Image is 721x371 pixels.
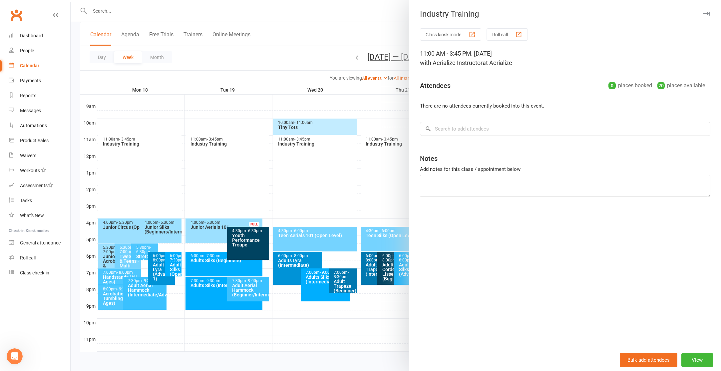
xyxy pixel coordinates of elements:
[420,122,710,136] input: Search to add attendees
[24,54,32,61] div: Bec
[20,63,39,68] div: Calendar
[64,202,82,209] div: • [DATE]
[24,103,62,110] div: [PERSON_NAME]
[64,177,82,184] div: • [DATE]
[8,47,21,61] div: Profile image for Bec
[9,193,70,208] a: Tasks
[20,108,41,113] div: Messages
[64,153,82,160] div: • [DATE]
[8,121,21,135] div: Profile image for Jia
[24,23,322,28] span: Hi there, Thank you for your follow up. We are still reviewing your request and will be in touch ...
[24,72,97,78] span: Did that answer your question?
[608,82,616,89] div: 0
[8,23,21,36] div: Profile image for Bec
[8,7,25,23] a: Clubworx
[24,48,333,53] span: Hello there, Thank you for your reply. That's great, appreciate you letting me know :) Have a won...
[8,195,21,208] img: Profile image for Toby
[420,102,710,110] li: There are no attendees currently booked into this event.
[20,270,49,275] div: Class check-in
[24,195,64,201] span: Was that helpful?
[420,165,710,173] div: Add notes for this class / appointment below
[8,171,21,184] img: Profile image for Toby
[24,79,62,86] div: [PERSON_NAME]
[20,213,44,218] div: What's New
[7,348,23,364] iframe: Intercom live chat
[20,48,34,53] div: People
[8,72,21,85] img: Profile image for Toby
[9,73,70,88] a: Payments
[31,128,49,135] div: • [DATE]
[24,153,62,160] div: [PERSON_NAME]
[20,240,61,245] div: General attendance
[9,88,70,103] a: Reports
[420,28,481,41] button: Class kiosk mode
[24,146,103,152] span: Is that what you were looking for?
[608,81,652,90] div: places booked
[9,43,70,58] a: People
[483,59,512,66] span: at Aerialize
[9,148,70,163] a: Waivers
[34,54,53,61] div: • 2h ago
[20,198,32,203] div: Tasks
[44,208,89,234] button: Messages
[37,187,97,201] button: Ask a question
[681,353,713,367] button: View
[9,133,70,148] a: Product Sales
[9,178,70,193] a: Assessments
[8,97,21,110] img: Profile image for Emily
[9,103,70,118] a: Messages
[24,97,681,102] span: Hey Aerialize, Did you know your members can retry a failed payment from the Clubworx member app?...
[20,138,49,143] div: Product Sales
[15,224,29,229] span: Home
[20,168,40,173] div: Workouts
[20,78,41,83] div: Payments
[620,353,677,367] button: Bulk add attendees
[9,235,70,250] a: General attendance kiosk mode
[20,183,53,188] div: Assessments
[89,208,133,234] button: Help
[20,123,47,128] div: Automations
[420,59,483,66] span: with Aerialize Instructor
[64,103,82,110] div: • [DATE]
[420,154,438,163] div: Notes
[9,28,70,43] a: Dashboard
[409,9,721,19] div: Industry Training
[20,255,36,260] div: Roll call
[54,224,79,229] span: Messages
[9,265,70,280] a: Class kiosk mode
[20,33,43,38] div: Dashboard
[8,146,21,159] img: Profile image for Toby
[9,58,70,73] a: Calendar
[9,208,70,223] a: What's New
[34,29,53,36] div: • 2h ago
[420,49,710,68] div: 11:00 AM - 3:45 PM, [DATE]
[657,81,705,90] div: places available
[64,79,82,86] div: • [DATE]
[24,171,103,176] span: Is that what you were looking for?
[9,118,70,133] a: Automations
[49,3,85,14] h1: Messages
[24,29,32,36] div: Bec
[487,28,528,41] button: Roll call
[106,224,116,229] span: Help
[24,128,29,135] div: Jia
[657,82,665,89] div: 20
[20,93,36,98] div: Reports
[9,163,70,178] a: Workouts
[24,202,62,209] div: [PERSON_NAME]
[20,153,36,158] div: Waivers
[24,177,62,184] div: [PERSON_NAME]
[420,81,451,90] div: Attendees
[9,250,70,265] a: Roll call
